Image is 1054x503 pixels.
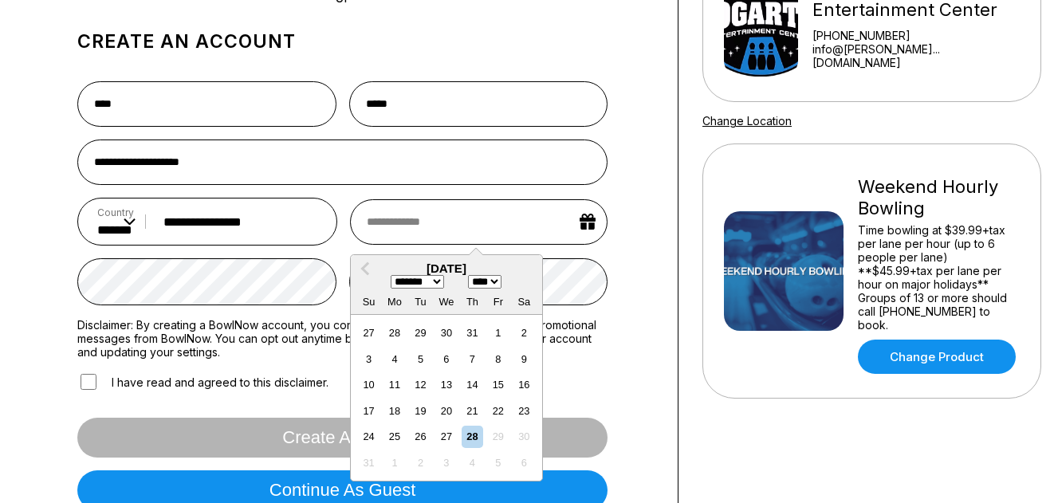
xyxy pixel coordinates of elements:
div: Choose Sunday, August 3rd, 2025 [358,348,380,370]
div: Su [358,291,380,312]
img: Weekend Hourly Bowling [724,211,844,331]
div: Tu [410,291,431,312]
div: Choose Thursday, August 14th, 2025 [462,374,483,395]
div: Choose Sunday, August 24th, 2025 [358,426,380,447]
div: Choose Wednesday, August 6th, 2025 [435,348,457,370]
div: Not available Saturday, August 30th, 2025 [513,426,535,447]
div: Choose Tuesday, August 12th, 2025 [410,374,431,395]
div: Choose Sunday, August 17th, 2025 [358,400,380,422]
div: Choose Friday, August 1st, 2025 [487,322,509,344]
div: Not available Saturday, September 6th, 2025 [513,452,535,474]
div: Not available Wednesday, September 3rd, 2025 [435,452,457,474]
button: Previous Month [352,257,378,282]
div: Choose Monday, August 25th, 2025 [383,426,405,447]
div: Not available Friday, August 29th, 2025 [487,426,509,447]
div: Not available Tuesday, September 2nd, 2025 [410,452,431,474]
div: month 2025-08 [356,320,537,476]
div: Choose Thursday, August 28th, 2025 [462,426,483,447]
div: Time bowling at $39.99+tax per lane per hour (up to 6 people per lane) **$45.99+tax per lane per ... [858,223,1020,332]
div: Choose Saturday, August 16th, 2025 [513,374,535,395]
div: Sa [513,291,535,312]
label: Disclaimer: By creating a BowlNow account, you consent to receiving notifications and promotional... [77,318,608,359]
div: Not available Sunday, August 31st, 2025 [358,452,380,474]
div: [DATE] [351,261,542,275]
div: Choose Thursday, August 21st, 2025 [462,400,483,422]
div: Choose Tuesday, July 29th, 2025 [410,322,431,344]
div: Choose Wednesday, July 30th, 2025 [435,322,457,344]
a: Change Location [702,114,792,128]
div: Not available Monday, September 1st, 2025 [383,452,405,474]
div: Choose Sunday, August 10th, 2025 [358,374,380,395]
div: Choose Tuesday, August 5th, 2025 [410,348,431,370]
div: Choose Friday, August 22nd, 2025 [487,400,509,422]
div: Choose Monday, August 4th, 2025 [383,348,405,370]
div: Mo [383,291,405,312]
a: info@[PERSON_NAME]...[DOMAIN_NAME] [812,42,1020,69]
div: Not available Friday, September 5th, 2025 [487,452,509,474]
div: Choose Monday, July 28th, 2025 [383,322,405,344]
div: Not available Thursday, September 4th, 2025 [462,452,483,474]
div: Choose Sunday, July 27th, 2025 [358,322,380,344]
div: Th [462,291,483,312]
div: Choose Saturday, August 9th, 2025 [513,348,535,370]
a: Change Product [858,340,1016,374]
div: We [435,291,457,312]
div: Choose Saturday, August 23rd, 2025 [513,400,535,422]
h1: Create an account [77,30,608,53]
label: I have read and agreed to this disclaimer. [77,371,328,392]
div: Choose Monday, August 11th, 2025 [383,374,405,395]
div: [PHONE_NUMBER] [812,29,1020,42]
div: Choose Saturday, August 2nd, 2025 [513,322,535,344]
div: Fr [487,291,509,312]
input: I have read and agreed to this disclaimer. [81,374,96,390]
div: Choose Tuesday, August 26th, 2025 [410,426,431,447]
div: Choose Wednesday, August 27th, 2025 [435,426,457,447]
label: Country [97,206,136,218]
div: Choose Friday, August 15th, 2025 [487,374,509,395]
div: Choose Wednesday, August 13th, 2025 [435,374,457,395]
div: Choose Thursday, July 31st, 2025 [462,322,483,344]
div: Choose Friday, August 8th, 2025 [487,348,509,370]
div: Choose Thursday, August 7th, 2025 [462,348,483,370]
div: Weekend Hourly Bowling [858,176,1020,219]
div: Choose Wednesday, August 20th, 2025 [435,400,457,422]
div: Choose Monday, August 18th, 2025 [383,400,405,422]
div: Choose Tuesday, August 19th, 2025 [410,400,431,422]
